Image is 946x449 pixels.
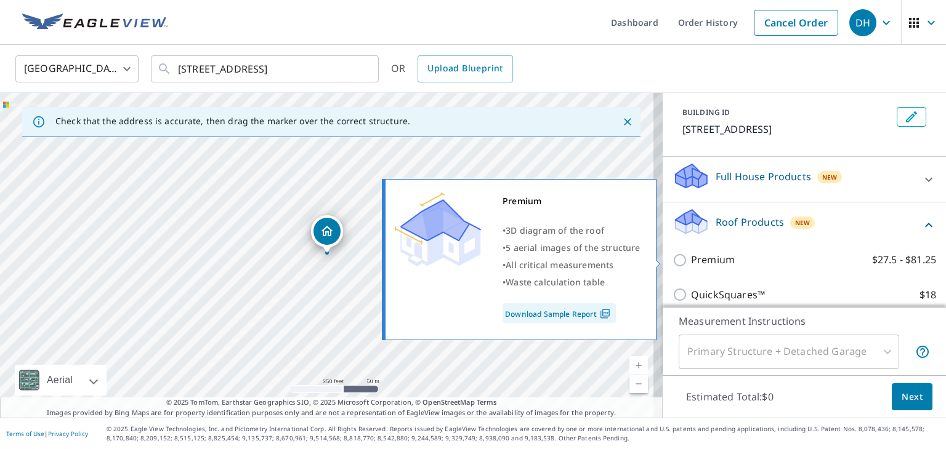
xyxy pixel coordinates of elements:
[503,274,641,291] div: •
[422,397,474,407] a: OpenStreetMap
[395,193,481,266] img: Premium
[673,162,936,197] div: Full House ProductsNew
[682,107,730,117] p: BUILDING ID
[506,276,605,288] span: Waste calculation table
[679,314,930,328] p: Measurement Instructions
[48,429,88,438] a: Privacy Policy
[897,107,926,127] button: Edit building 1
[15,365,107,395] div: Aerial
[506,242,640,253] span: 5 aerial images of the structure
[691,287,765,303] p: QuickSquares™
[477,397,497,407] a: Terms
[15,52,139,86] div: [GEOGRAPHIC_DATA]
[6,429,44,438] a: Terms of Use
[6,430,88,437] p: |
[691,252,735,268] p: Premium
[503,303,616,323] a: Download Sample Report
[673,207,936,242] div: Roof ProductsNew
[166,397,497,408] span: © 2025 TomTom, Earthstar Geographics SIO, © 2025 Microsoft Corporation, ©
[506,224,604,236] span: 3D diagram of the roof
[503,239,641,256] div: •
[311,215,343,253] div: Dropped pin, building 1, Residential property, 1307 W 98th St Chicago, IL 60643
[620,114,636,130] button: Close
[503,193,641,210] div: Premium
[178,52,354,86] input: Search by address or latitude-longitude
[503,222,641,239] div: •
[849,9,876,36] div: DH
[679,335,899,369] div: Primary Structure + Detached Garage
[22,14,168,32] img: EV Logo
[43,365,76,395] div: Aerial
[418,55,512,82] a: Upload Blueprint
[682,122,892,137] p: [STREET_ADDRESS]
[427,61,503,76] span: Upload Blueprint
[597,308,613,319] img: Pdf Icon
[55,116,410,127] p: Check that the address is accurate, then drag the marker over the correct structure.
[107,424,940,443] p: © 2025 Eagle View Technologies, Inc. and Pictometry International Corp. All Rights Reserved. Repo...
[503,256,641,274] div: •
[629,356,648,375] a: Current Level 17, Zoom In
[822,172,838,182] span: New
[676,383,783,410] p: Estimated Total: $0
[795,218,811,228] span: New
[629,375,648,393] a: Current Level 17, Zoom Out
[716,215,784,229] p: Roof Products
[506,259,613,271] span: All critical measurements
[872,252,936,268] p: $27.5 - $81.25
[915,344,930,359] span: Your report will include the primary structure and a detached garage if one exists.
[902,389,923,405] span: Next
[892,383,932,411] button: Next
[754,10,838,36] a: Cancel Order
[920,287,936,303] p: $18
[391,55,513,82] div: OR
[716,169,811,184] p: Full House Products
